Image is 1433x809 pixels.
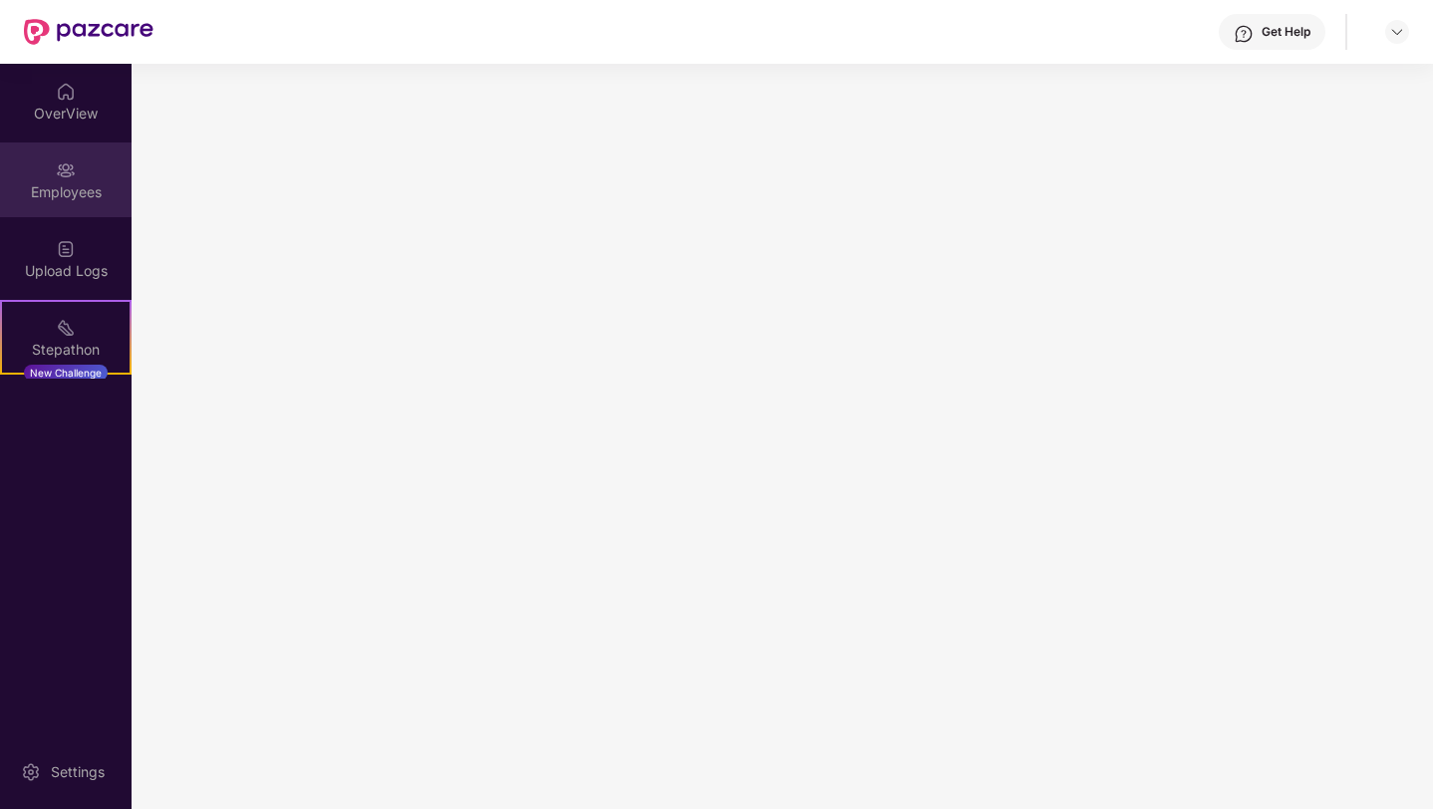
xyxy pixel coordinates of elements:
img: svg+xml;base64,PHN2ZyBpZD0iRW1wbG95ZWVzIiB4bWxucz0iaHR0cDovL3d3dy53My5vcmcvMjAwMC9zdmciIHdpZHRoPS... [56,160,76,180]
img: svg+xml;base64,PHN2ZyBpZD0iSGVscC0zMngzMiIgeG1sbnM9Imh0dHA6Ly93d3cudzMub3JnLzIwMDAvc3ZnIiB3aWR0aD... [1234,24,1254,44]
img: svg+xml;base64,PHN2ZyBpZD0iSG9tZSIgeG1sbnM9Imh0dHA6Ly93d3cudzMub3JnLzIwMDAvc3ZnIiB3aWR0aD0iMjAiIG... [56,82,76,102]
img: New Pazcare Logo [24,19,153,45]
img: svg+xml;base64,PHN2ZyB4bWxucz0iaHR0cDovL3d3dy53My5vcmcvMjAwMC9zdmciIHdpZHRoPSIyMSIgaGVpZ2h0PSIyMC... [56,318,76,338]
div: Stepathon [2,340,130,360]
img: svg+xml;base64,PHN2ZyBpZD0iRHJvcGRvd24tMzJ4MzIiIHhtbG5zPSJodHRwOi8vd3d3LnczLm9yZy8yMDAwL3N2ZyIgd2... [1389,24,1405,40]
div: Settings [45,762,111,782]
div: Get Help [1262,24,1310,40]
div: New Challenge [24,365,108,381]
img: svg+xml;base64,PHN2ZyBpZD0iVXBsb2FkX0xvZ3MiIGRhdGEtbmFtZT0iVXBsb2FkIExvZ3MiIHhtbG5zPSJodHRwOi8vd3... [56,239,76,259]
img: svg+xml;base64,PHN2ZyBpZD0iU2V0dGluZy0yMHgyMCIgeG1sbnM9Imh0dHA6Ly93d3cudzMub3JnLzIwMDAvc3ZnIiB3aW... [21,762,41,782]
